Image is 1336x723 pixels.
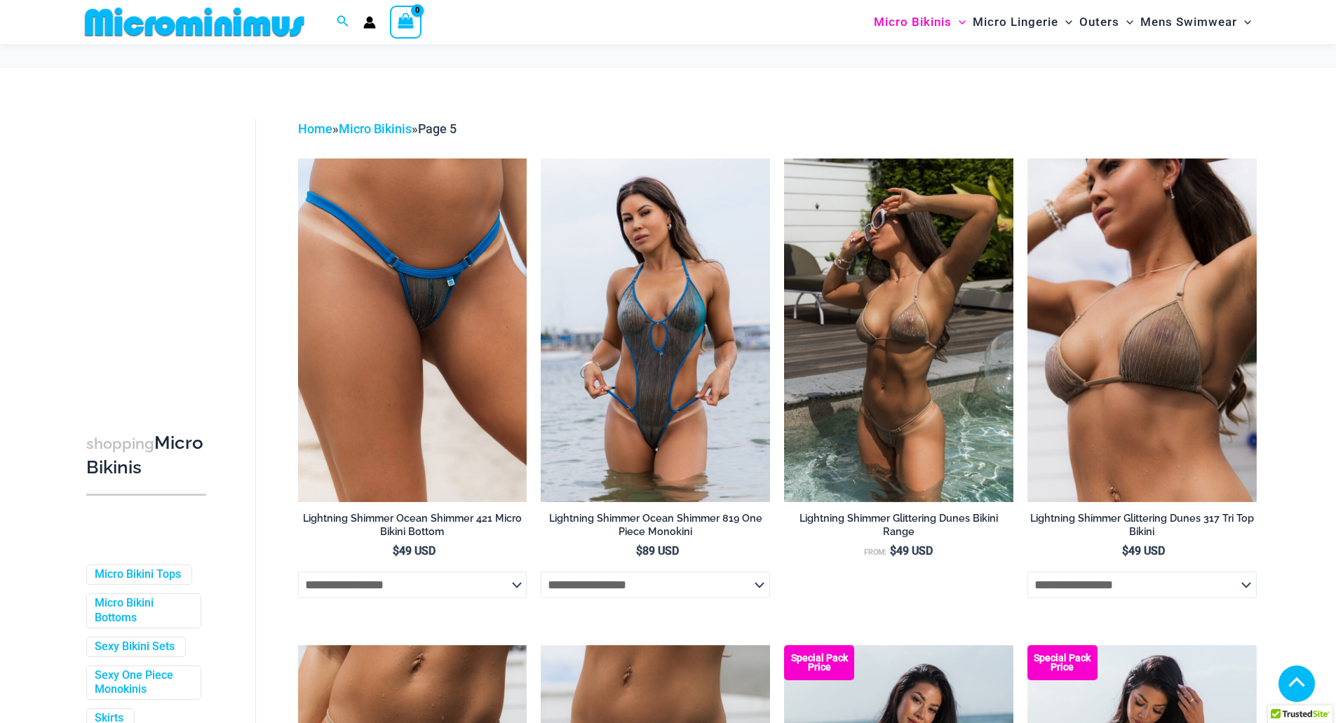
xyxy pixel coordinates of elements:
a: Sexy One Piece Monokinis [95,668,190,698]
img: Lightning Shimmer Glittering Dunes 819 One Piece Monokini 02 [541,158,770,502]
a: Sexy Bikini Sets [95,640,175,654]
span: Menu Toggle [1237,4,1251,40]
a: Lightning Shimmer Ocean Shimmer 421 Micro Bikini Bottom [298,512,527,543]
a: Micro Bikini Tops [95,567,181,582]
nav: Site Navigation [868,2,1257,42]
span: $ [890,544,896,558]
bdi: 89 USD [636,544,679,558]
a: Micro Bikini Bottoms [95,596,190,626]
h2: Lightning Shimmer Ocean Shimmer 819 One Piece Monokini [541,512,770,538]
span: Menu Toggle [952,4,966,40]
h2: Lightning Shimmer Glittering Dunes 317 Tri Top Bikini [1027,512,1257,538]
a: Lightning Shimmer Ocean Shimmer 819 One Piece Monokini [541,512,770,543]
span: shopping [86,435,154,452]
span: Page 5 [418,121,457,136]
a: Micro LingerieMenu ToggleMenu Toggle [969,4,1076,40]
h3: Micro Bikinis [86,431,206,480]
span: Menu Toggle [1058,4,1072,40]
a: Account icon link [363,16,376,29]
img: MM SHOP LOGO FLAT [79,6,310,38]
span: Mens Swimwear [1140,4,1237,40]
a: Lightning Shimmer Ocean Shimmer 421 Micro 01Lightning Shimmer Ocean Shimmer 421 Micro 02Lightning... [298,158,527,502]
b: Special Pack Price [784,654,854,672]
a: View Shopping Cart, empty [390,6,422,38]
b: Special Pack Price [1027,654,1098,672]
span: Menu Toggle [1119,4,1133,40]
a: Lightning Shimmer Glittering Dunes 317 Tri Top 01Lightning Shimmer Glittering Dunes 317 Tri Top 4... [1027,158,1257,502]
h2: Lightning Shimmer Glittering Dunes Bikini Range [784,512,1013,538]
span: From: [864,548,886,557]
h2: Lightning Shimmer Ocean Shimmer 421 Micro Bikini Bottom [298,512,527,538]
a: Mens SwimwearMenu ToggleMenu Toggle [1137,4,1255,40]
a: Micro BikinisMenu ToggleMenu Toggle [870,4,969,40]
a: OutersMenu ToggleMenu Toggle [1076,4,1137,40]
span: Outers [1079,4,1119,40]
img: Lightning Shimmer Ocean Shimmer 421 Micro 01 [298,158,527,502]
bdi: 49 USD [1122,544,1165,558]
a: Search icon link [337,13,349,31]
span: $ [1122,544,1128,558]
span: $ [393,544,399,558]
a: Home [298,121,332,136]
iframe: TrustedSite Certified [86,107,212,388]
img: Lightning Shimmer Glittering Dunes 317 Tri Top 01 [1027,158,1257,502]
a: Lightning Shimmer Glittering Dunes 317 Tri Top 469 Thong 01Lightning Shimmer Glittering Dunes 317... [784,158,1013,502]
a: Lightning Shimmer Glittering Dunes Bikini Range [784,512,1013,543]
a: Micro Bikinis [339,121,412,136]
img: Lightning Shimmer Glittering Dunes 317 Tri Top 469 Thong 01 [784,158,1013,502]
a: Lightning Shimmer Glittering Dunes 819 One Piece Monokini 02Lightning Shimmer Glittering Dunes 81... [541,158,770,502]
span: » » [298,121,457,136]
span: Micro Lingerie [973,4,1058,40]
span: Micro Bikinis [874,4,952,40]
a: Lightning Shimmer Glittering Dunes 317 Tri Top Bikini [1027,512,1257,543]
span: $ [636,544,642,558]
bdi: 49 USD [393,544,436,558]
bdi: 49 USD [890,544,933,558]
